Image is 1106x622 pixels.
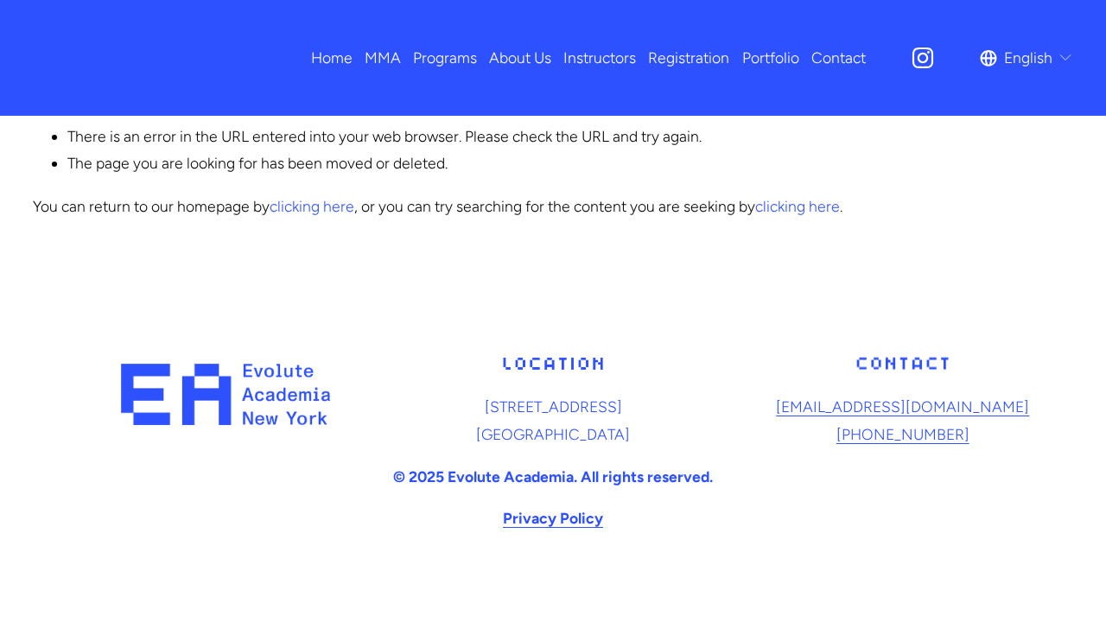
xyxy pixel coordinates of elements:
[365,44,401,72] span: MMA
[503,505,603,532] a: Privacy Policy
[365,42,401,73] a: folder dropdown
[910,45,936,71] a: Instagram
[413,44,477,72] span: Programs
[67,149,1072,177] li: The page you are looking for has been moved or deleted.
[1004,44,1052,72] span: English
[393,467,713,486] strong: © 2025 Evolute Academia. All rights reserved.
[648,42,729,73] a: Registration
[489,42,551,73] a: About Us
[383,393,723,447] p: [STREET_ADDRESS] [GEOGRAPHIC_DATA]
[33,193,1072,220] p: You can return to our homepage by , or you can try searching for the content you are seeking by .
[67,123,1072,150] li: There is an error in the URL entered into your web browser. Please check the URL and try again.
[836,421,969,448] a: [PHONE_NUMBER]
[755,197,840,215] a: clicking here
[776,393,1029,421] a: [EMAIL_ADDRESS][DOMAIN_NAME]
[980,42,1073,73] div: language picker
[742,42,799,73] a: Portfolio
[413,42,477,73] a: folder dropdown
[563,42,636,73] a: Instructors
[503,509,603,527] strong: Privacy Policy
[270,197,354,215] a: clicking here
[33,28,239,88] img: EA
[811,42,866,73] a: Contact
[311,42,353,73] a: Home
